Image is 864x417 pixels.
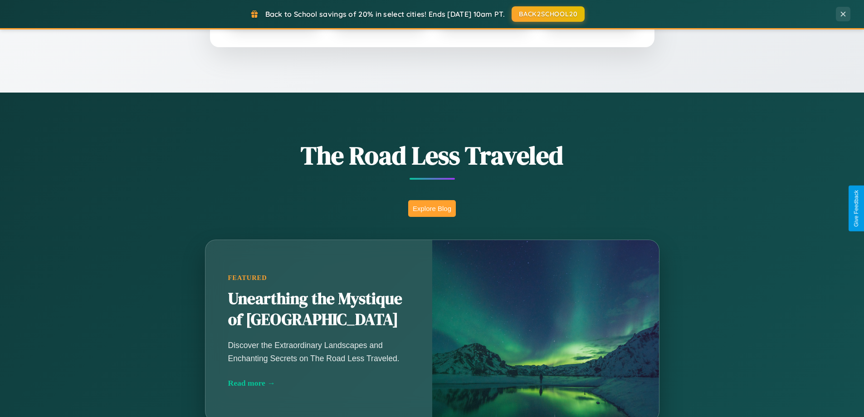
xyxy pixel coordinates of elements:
[512,6,585,22] button: BACK2SCHOOL20
[228,378,410,388] div: Read more →
[228,339,410,364] p: Discover the Extraordinary Landscapes and Enchanting Secrets on The Road Less Traveled.
[853,190,859,227] div: Give Feedback
[160,138,704,173] h1: The Road Less Traveled
[228,289,410,330] h2: Unearthing the Mystique of [GEOGRAPHIC_DATA]
[228,274,410,282] div: Featured
[265,10,505,19] span: Back to School savings of 20% in select cities! Ends [DATE] 10am PT.
[408,200,456,217] button: Explore Blog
